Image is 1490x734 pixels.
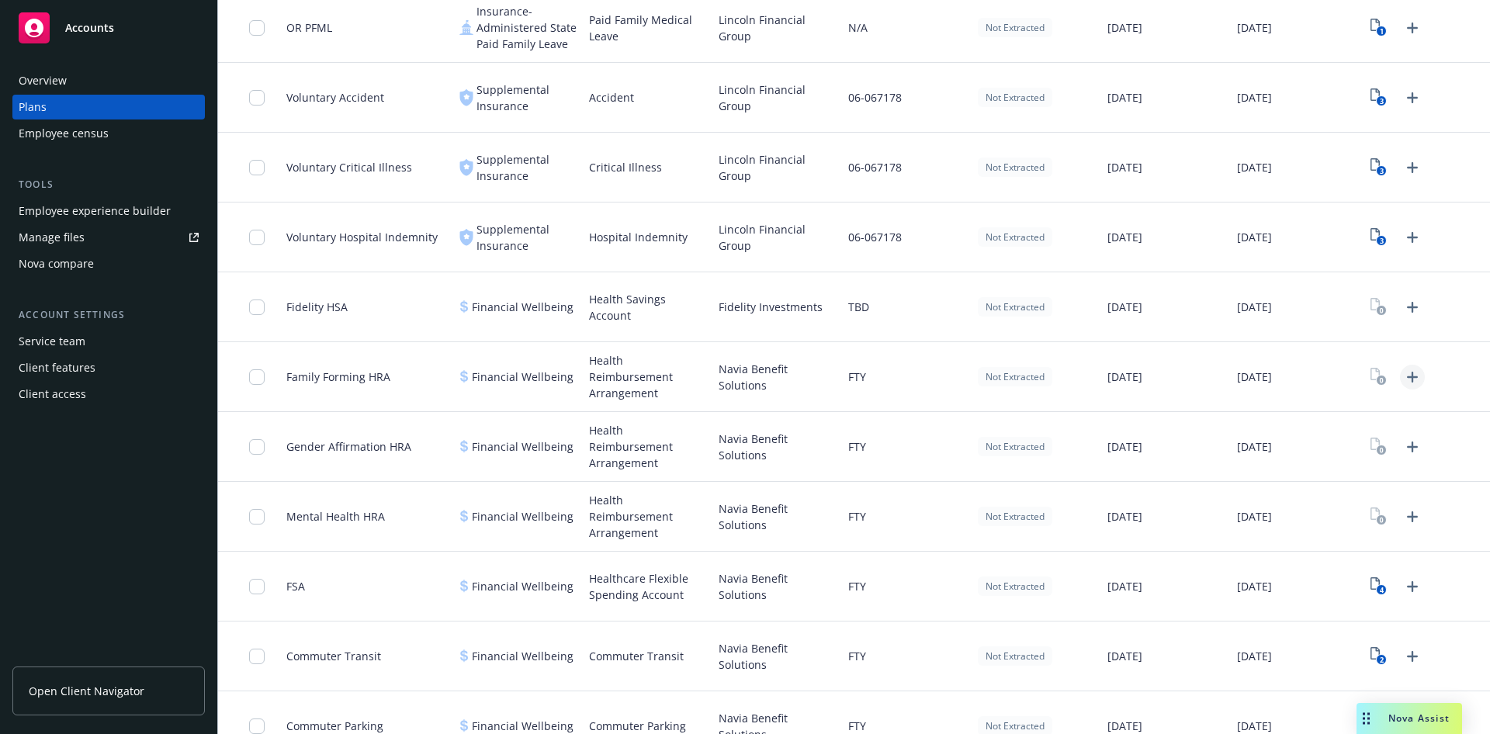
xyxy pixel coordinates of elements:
[1107,299,1142,315] span: [DATE]
[19,225,85,250] div: Manage files
[719,500,836,533] span: Navia Benefit Solutions
[12,307,205,323] div: Account settings
[719,361,836,393] span: Navia Benefit Solutions
[476,81,577,114] span: Supplemental Insurance
[19,355,95,380] div: Client features
[848,89,902,106] span: 06-067178
[286,369,390,385] span: Family Forming HRA
[1380,26,1384,36] text: 1
[286,229,438,245] span: Voluntary Hospital Indemnity
[1400,155,1425,180] a: Upload Plan Documents
[249,369,265,385] input: Toggle Row Selected
[286,299,348,315] span: Fidelity HSA
[719,299,823,315] span: Fidelity Investments
[476,221,577,254] span: Supplemental Insurance
[1380,96,1384,106] text: 3
[848,718,866,734] span: FTY
[12,225,205,250] a: Manage files
[249,20,265,36] input: Toggle Row Selected
[1237,159,1272,175] span: [DATE]
[472,369,573,385] span: Financial Wellbeing
[1380,655,1384,665] text: 2
[719,81,836,114] span: Lincoln Financial Group
[1237,89,1272,106] span: [DATE]
[1107,19,1142,36] span: [DATE]
[1237,648,1272,664] span: [DATE]
[19,199,171,223] div: Employee experience builder
[1367,574,1391,599] a: View Plan Documents
[12,95,205,119] a: Plans
[249,509,265,525] input: Toggle Row Selected
[12,121,205,146] a: Employee census
[1107,648,1142,664] span: [DATE]
[848,159,902,175] span: 06-067178
[12,382,205,407] a: Client access
[1400,85,1425,110] a: Upload Plan Documents
[1357,703,1376,734] div: Drag to move
[29,683,144,699] span: Open Client Navigator
[1107,438,1142,455] span: [DATE]
[12,199,205,223] a: Employee experience builder
[1367,295,1391,320] a: View Plan Documents
[848,508,866,525] span: FTY
[589,352,706,401] span: Health Reimbursement Arrangement
[19,251,94,276] div: Nova compare
[286,718,383,734] span: Commuter Parking
[1237,299,1272,315] span: [DATE]
[12,68,205,93] a: Overview
[1367,85,1391,110] a: View Plan Documents
[848,438,866,455] span: FTY
[978,437,1052,456] div: Not Extracted
[1380,236,1384,246] text: 3
[719,151,836,184] span: Lincoln Financial Group
[249,160,265,175] input: Toggle Row Selected
[589,12,706,44] span: Paid Family Medical Leave
[589,492,706,541] span: Health Reimbursement Arrangement
[589,570,706,603] span: Healthcare Flexible Spending Account
[1400,365,1425,390] a: Upload Plan Documents
[19,329,85,354] div: Service team
[286,508,385,525] span: Mental Health HRA
[1237,438,1272,455] span: [DATE]
[65,22,114,34] span: Accounts
[1400,225,1425,250] a: Upload Plan Documents
[1107,369,1142,385] span: [DATE]
[978,576,1052,596] div: Not Extracted
[1367,644,1391,669] a: View Plan Documents
[719,570,836,603] span: Navia Benefit Solutions
[19,68,67,93] div: Overview
[1400,574,1425,599] a: Upload Plan Documents
[19,95,47,119] div: Plans
[1380,166,1384,176] text: 3
[978,646,1052,666] div: Not Extracted
[719,12,836,44] span: Lincoln Financial Group
[286,438,411,455] span: Gender Affirmation HRA
[589,159,662,175] span: Critical Illness
[1400,644,1425,669] a: Upload Plan Documents
[978,297,1052,317] div: Not Extracted
[12,6,205,50] a: Accounts
[1400,504,1425,529] a: Upload Plan Documents
[1367,504,1391,529] a: View Plan Documents
[1367,225,1391,250] a: View Plan Documents
[19,382,86,407] div: Client access
[848,369,866,385] span: FTY
[978,507,1052,526] div: Not Extracted
[1107,229,1142,245] span: [DATE]
[1237,369,1272,385] span: [DATE]
[286,578,305,594] span: FSA
[1367,155,1391,180] a: View Plan Documents
[472,299,573,315] span: Financial Wellbeing
[1107,89,1142,106] span: [DATE]
[1237,19,1272,36] span: [DATE]
[1107,159,1142,175] span: [DATE]
[1400,16,1425,40] a: Upload Plan Documents
[1367,16,1391,40] a: View Plan Documents
[286,89,384,106] span: Voluntary Accident
[1237,508,1272,525] span: [DATE]
[249,649,265,664] input: Toggle Row Selected
[978,158,1052,177] div: Not Extracted
[1357,703,1462,734] button: Nova Assist
[12,251,205,276] a: Nova compare
[472,648,573,664] span: Financial Wellbeing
